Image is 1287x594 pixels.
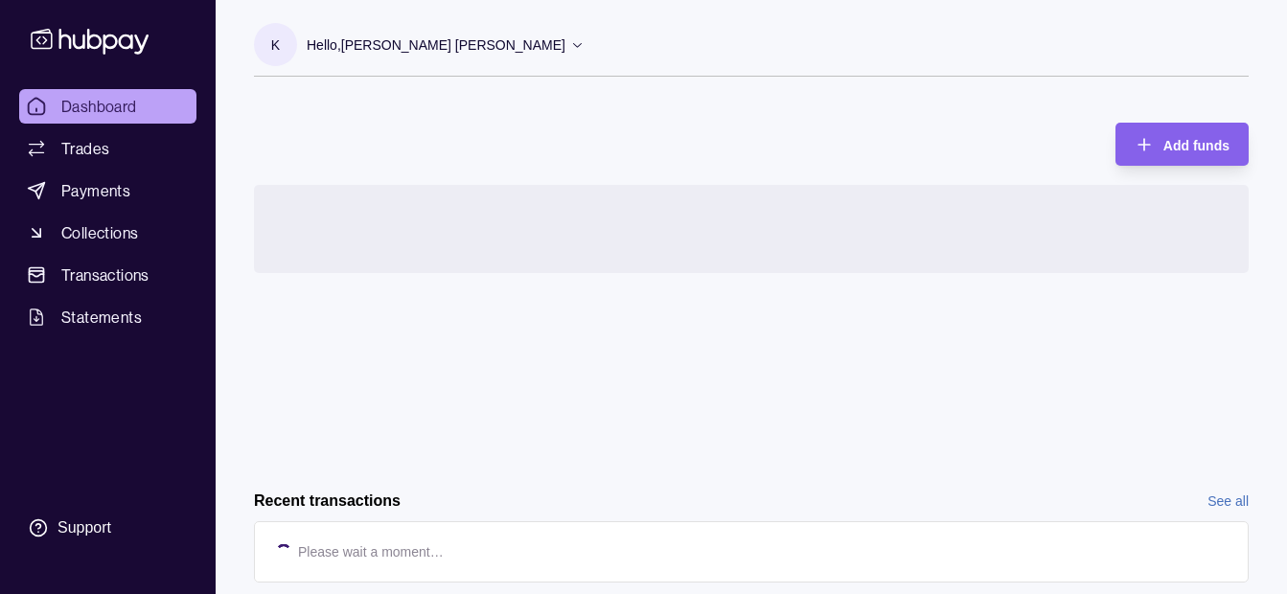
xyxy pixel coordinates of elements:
a: Trades [19,131,196,166]
a: See all [1207,491,1249,512]
a: Statements [19,300,196,334]
a: Transactions [19,258,196,292]
span: Collections [61,221,138,244]
span: Payments [61,179,130,202]
span: Statements [61,306,142,329]
span: Dashboard [61,95,137,118]
a: Support [19,508,196,548]
p: Please wait a moment… [298,541,444,562]
div: Support [57,517,111,538]
span: Trades [61,137,109,160]
a: Dashboard [19,89,196,124]
span: Transactions [61,263,149,286]
span: Add funds [1163,138,1230,153]
p: K [271,34,280,56]
a: Collections [19,216,196,250]
a: Payments [19,173,196,208]
p: Hello, [PERSON_NAME] [PERSON_NAME] [307,34,565,56]
button: Add funds [1115,123,1249,166]
h2: Recent transactions [254,491,401,512]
